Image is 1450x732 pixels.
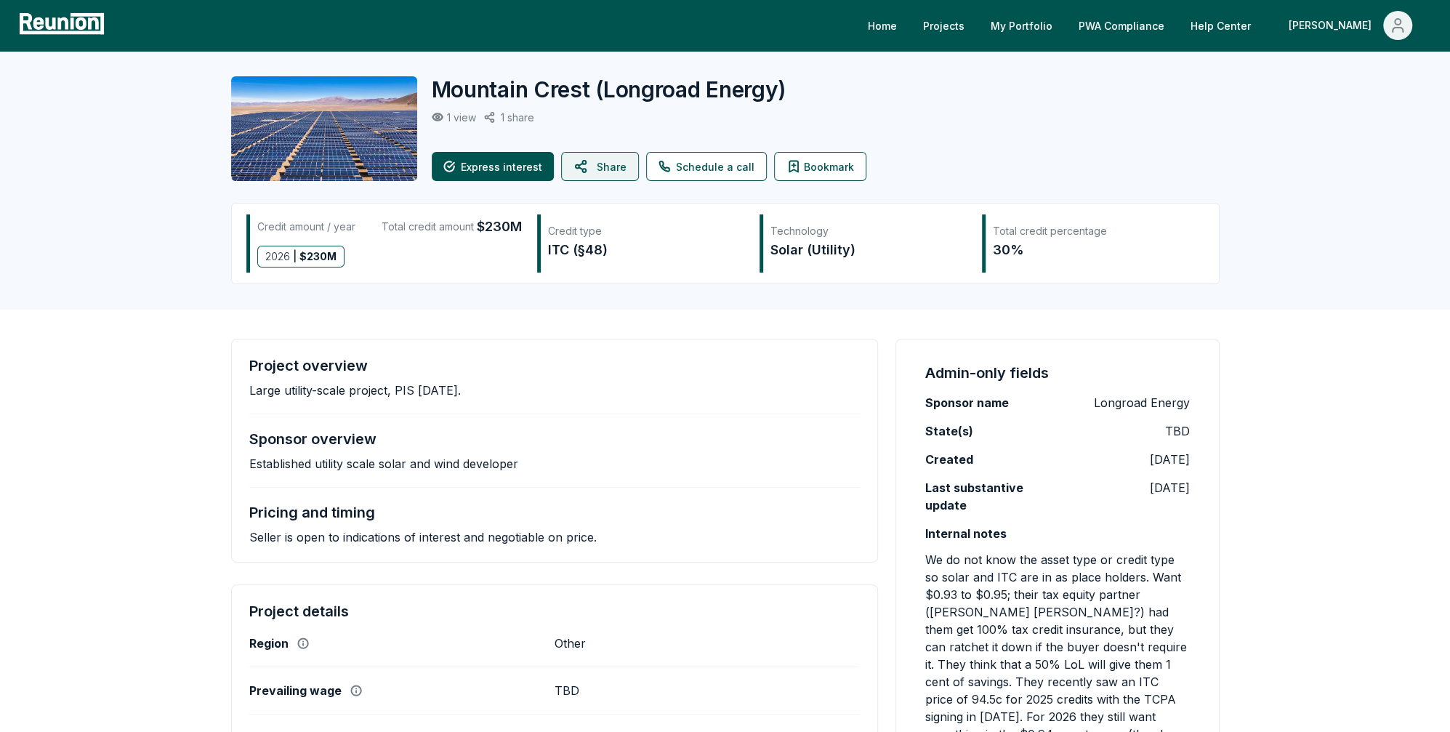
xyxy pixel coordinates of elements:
[477,217,522,237] span: $230M
[770,240,967,260] div: Solar (Utility)
[432,76,786,102] h2: Mountain Crest
[1150,451,1190,468] p: [DATE]
[555,636,586,651] p: Other
[925,525,1007,542] label: Internal notes
[1289,11,1377,40] div: [PERSON_NAME]
[993,240,1189,260] div: 30%
[249,683,342,698] label: Prevailing wage
[249,504,375,521] h4: Pricing and timing
[548,240,744,260] div: ITC (§48)
[293,246,297,267] span: |
[249,430,376,448] h4: Sponsor overview
[925,394,1009,411] label: Sponsor name
[1067,11,1176,40] a: PWA Compliance
[257,217,355,237] div: Credit amount / year
[1150,479,1190,496] p: [DATE]
[770,224,967,238] div: Technology
[595,76,786,102] span: ( Longroad Energy )
[447,111,476,124] p: 1 view
[856,11,909,40] a: Home
[925,363,1049,383] h4: Admin-only fields
[925,422,973,440] label: State(s)
[1277,11,1424,40] button: [PERSON_NAME]
[856,11,1435,40] nav: Main
[1094,394,1190,411] p: Longroad Energy
[231,76,417,181] img: Mountain Crest
[382,217,522,237] div: Total credit amount
[249,383,461,398] p: Large utility-scale project, PIS [DATE].
[925,479,1058,514] label: Last substantive update
[265,246,290,267] span: 2026
[979,11,1064,40] a: My Portfolio
[555,683,579,698] p: TBD
[249,603,861,620] h4: Project details
[1179,11,1262,40] a: Help Center
[1165,422,1190,440] p: TBD
[249,457,518,471] p: Established utility scale solar and wind developer
[299,246,337,267] span: $ 230M
[925,451,973,468] label: Created
[993,224,1189,238] div: Total credit percentage
[249,530,597,544] p: Seller is open to indications of interest and negotiable on price.
[548,224,744,238] div: Credit type
[774,152,866,181] button: Bookmark
[646,152,767,181] a: Schedule a call
[501,111,534,124] p: 1 share
[432,152,554,181] button: Express interest
[249,357,368,374] h4: Project overview
[249,636,289,651] label: Region
[561,152,639,181] button: Share
[911,11,976,40] a: Projects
